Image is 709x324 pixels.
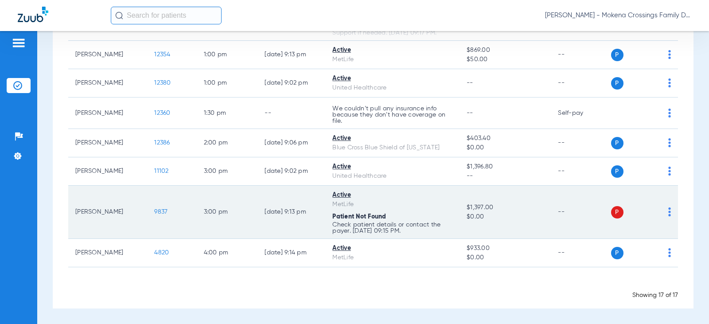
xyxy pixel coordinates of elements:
[12,38,26,48] img: hamburger-icon
[68,41,147,69] td: [PERSON_NAME]
[197,98,258,129] td: 1:30 PM
[668,109,671,117] img: group-dot-blue.svg
[467,110,473,116] span: --
[257,41,325,69] td: [DATE] 9:13 PM
[197,129,258,157] td: 2:00 PM
[668,167,671,176] img: group-dot-blue.svg
[332,162,452,172] div: Active
[154,110,170,116] span: 12360
[197,186,258,239] td: 3:00 PM
[257,157,325,186] td: [DATE] 9:02 PM
[668,78,671,87] img: group-dot-blue.svg
[332,253,452,262] div: MetLife
[467,172,544,181] span: --
[467,80,473,86] span: --
[154,80,171,86] span: 12380
[257,69,325,98] td: [DATE] 9:02 PM
[154,140,170,146] span: 12386
[632,292,678,298] span: Showing 17 of 17
[68,186,147,239] td: [PERSON_NAME]
[332,55,452,64] div: MetLife
[668,207,671,216] img: group-dot-blue.svg
[332,46,452,55] div: Active
[332,222,452,234] p: Check patient details or contact the payer. [DATE] 09:15 PM.
[467,253,544,262] span: $0.00
[467,212,544,222] span: $0.00
[332,200,452,209] div: MetLife
[332,172,452,181] div: United Healthcare
[332,134,452,143] div: Active
[111,7,222,24] input: Search for patients
[551,41,611,69] td: --
[197,69,258,98] td: 1:00 PM
[668,248,671,257] img: group-dot-blue.svg
[467,203,544,212] span: $1,397.00
[467,55,544,64] span: $50.00
[257,98,325,129] td: --
[551,157,611,186] td: --
[467,162,544,172] span: $1,396.80
[197,239,258,267] td: 4:00 PM
[257,186,325,239] td: [DATE] 9:13 PM
[332,83,452,93] div: United Healthcare
[545,11,691,20] span: [PERSON_NAME] - Mokena Crossings Family Dental
[154,168,168,174] span: 11102
[668,138,671,147] img: group-dot-blue.svg
[68,69,147,98] td: [PERSON_NAME]
[467,143,544,152] span: $0.00
[332,143,452,152] div: Blue Cross Blue Shield of [US_STATE]
[197,41,258,69] td: 1:00 PM
[467,244,544,253] span: $933.00
[611,165,623,178] span: P
[551,239,611,267] td: --
[115,12,123,20] img: Search Icon
[467,46,544,55] span: $869.00
[332,105,452,124] p: We couldn’t pull any insurance info because they don’t have coverage on file.
[18,7,48,22] img: Zuub Logo
[332,244,452,253] div: Active
[332,74,452,83] div: Active
[551,98,611,129] td: Self-pay
[611,206,623,219] span: P
[257,129,325,157] td: [DATE] 9:06 PM
[611,247,623,259] span: P
[611,49,623,61] span: P
[467,134,544,143] span: $403.40
[154,209,168,215] span: 9837
[611,77,623,90] span: P
[68,129,147,157] td: [PERSON_NAME]
[611,137,623,149] span: P
[68,157,147,186] td: [PERSON_NAME]
[332,214,386,220] span: Patient Not Found
[668,50,671,59] img: group-dot-blue.svg
[257,239,325,267] td: [DATE] 9:14 PM
[551,69,611,98] td: --
[197,157,258,186] td: 3:00 PM
[551,186,611,239] td: --
[68,98,147,129] td: [PERSON_NAME]
[154,250,169,256] span: 4820
[551,129,611,157] td: --
[68,239,147,267] td: [PERSON_NAME]
[332,191,452,200] div: Active
[154,51,170,58] span: 12354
